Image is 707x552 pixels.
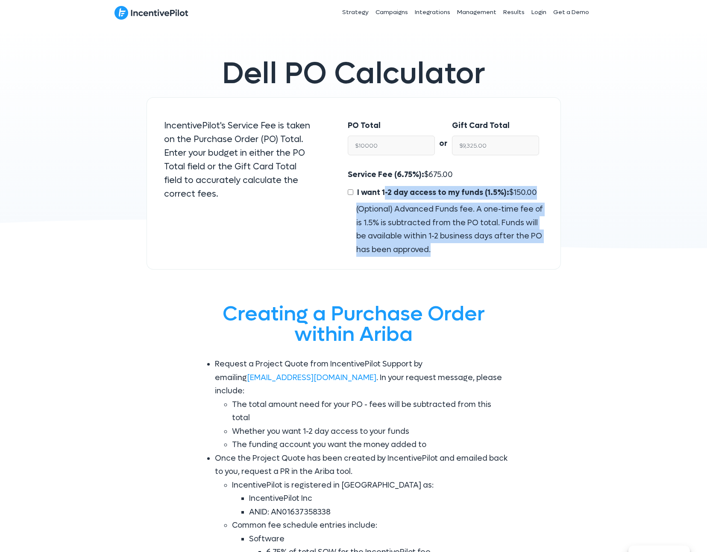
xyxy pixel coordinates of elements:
[355,188,537,198] span: $
[348,168,543,256] div: $
[357,188,509,198] span: I want 1-2 day access to my funds (1.5%):
[223,300,485,348] span: Creating a Purchase Order within Ariba
[528,2,550,23] a: Login
[500,2,528,23] a: Results
[249,492,510,506] li: IncentivePilot Inc
[428,170,453,180] span: 675.00
[339,2,372,23] a: Strategy
[411,2,454,23] a: Integrations
[232,398,510,425] li: The total amount need for your PO - fees will be subtracted from this total
[435,119,452,151] div: or
[454,2,500,23] a: Management
[249,506,510,519] li: ANID: AN01637358338
[550,2,593,23] a: Get a Demo
[215,357,510,452] li: Request a Project Quote from IncentivePilot Support by emailing . In your request message, please...
[164,119,314,201] p: IncentivePilot's Service Fee is taken on the Purchase Order (PO) Total. Enter your budget in eith...
[513,188,537,198] span: 150.00
[280,2,593,23] nav: Header Menu
[247,373,376,383] a: [EMAIL_ADDRESS][DOMAIN_NAME]
[348,189,353,195] input: I want 1-2 day access to my funds (1.5%):$150.00
[222,54,485,93] span: Dell PO Calculator
[348,119,381,133] label: PO Total
[348,203,543,256] div: (Optional) Advanced Funds fee. A one-time fee of is 1.5% is subtracted from the PO total. Funds w...
[232,438,510,452] li: The funding account you want the money added to
[348,170,424,180] span: Service Fee (6.75%):
[114,6,188,20] img: IncentivePilot
[232,479,510,519] li: IncentivePilot is registered in [GEOGRAPHIC_DATA] as:
[452,119,510,133] label: Gift Card Total
[372,2,411,23] a: Campaigns
[232,425,510,439] li: Whether you want 1-2 day access to your funds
